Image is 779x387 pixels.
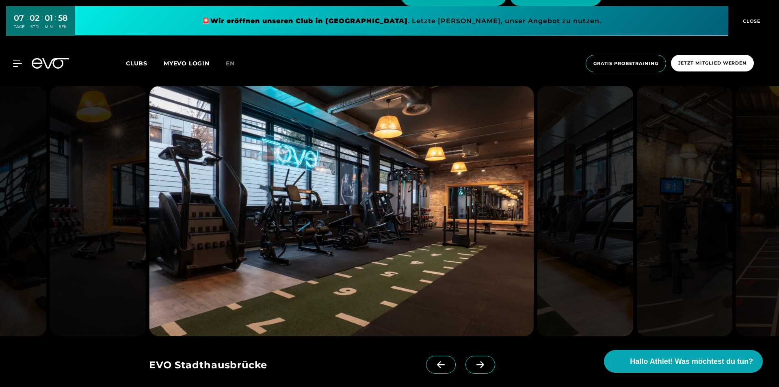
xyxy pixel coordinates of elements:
[537,86,633,336] img: evofitness
[50,86,146,336] img: evofitness
[41,13,43,35] div: :
[728,6,773,36] button: CLOSE
[669,55,756,72] a: Jetzt Mitglied werden
[164,60,210,67] a: MYEVO LOGIN
[45,24,53,30] div: MIN
[30,24,39,30] div: STD
[226,60,235,67] span: en
[636,86,733,336] img: evofitness
[630,356,753,367] span: Hallo Athlet! Was möchtest du tun?
[45,12,53,24] div: 01
[30,12,39,24] div: 02
[741,17,761,25] span: CLOSE
[58,12,68,24] div: 58
[55,13,56,35] div: :
[678,60,747,67] span: Jetzt Mitglied werden
[126,59,164,67] a: Clubs
[604,350,763,373] button: Hallo Athlet! Was möchtest du tun?
[149,86,534,336] img: evofitness
[226,59,245,68] a: en
[126,60,147,67] span: Clubs
[14,24,24,30] div: TAGE
[58,24,68,30] div: SEK
[583,55,669,72] a: Gratis Probetraining
[26,13,28,35] div: :
[593,60,658,67] span: Gratis Probetraining
[14,12,24,24] div: 07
